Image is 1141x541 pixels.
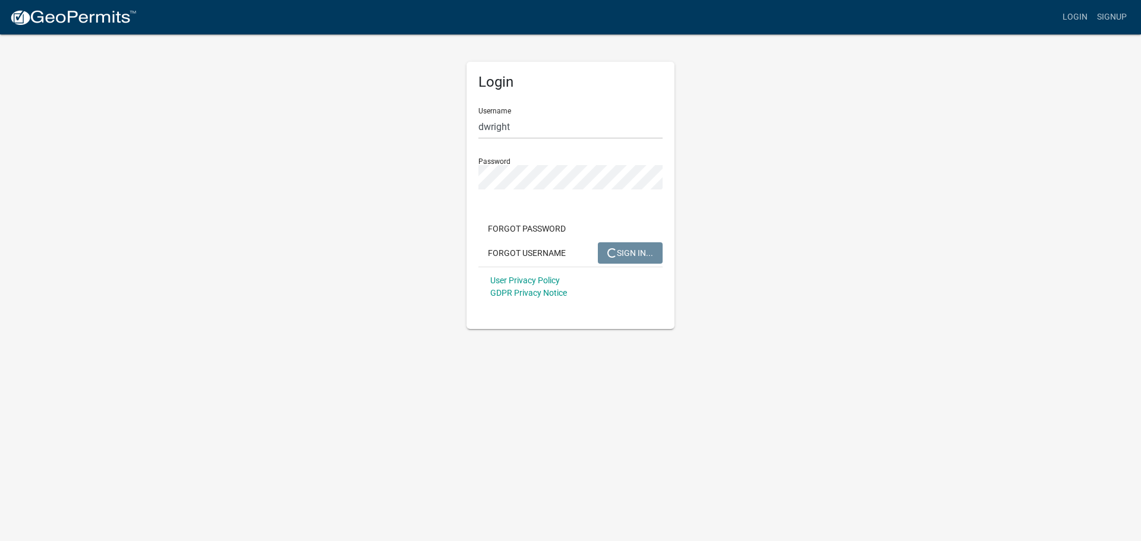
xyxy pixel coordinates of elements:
[490,276,560,285] a: User Privacy Policy
[1092,6,1131,29] a: Signup
[607,248,653,257] span: SIGN IN...
[478,218,575,239] button: Forgot Password
[478,242,575,264] button: Forgot Username
[598,242,663,264] button: SIGN IN...
[1058,6,1092,29] a: Login
[490,288,567,298] a: GDPR Privacy Notice
[478,74,663,91] h5: Login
